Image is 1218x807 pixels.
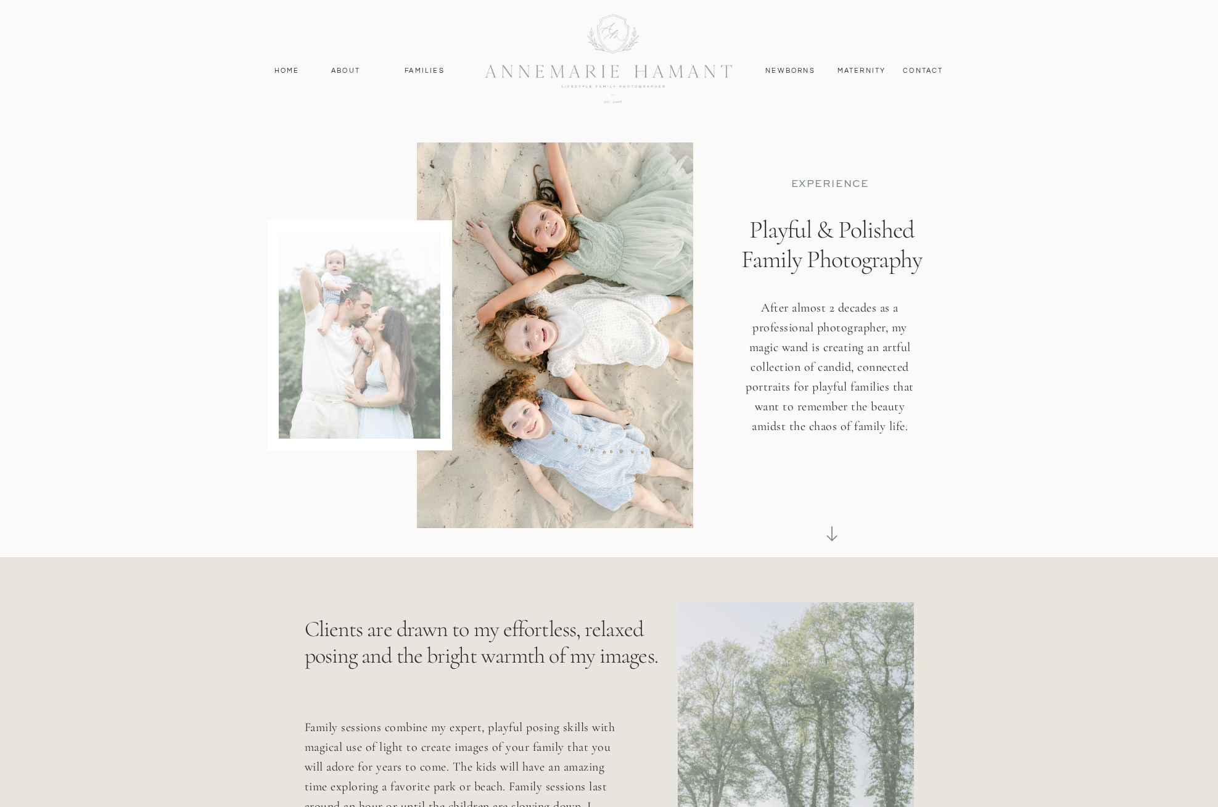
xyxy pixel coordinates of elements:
a: Newborns [761,65,820,77]
a: MAternity [837,65,885,77]
a: Home [269,65,305,77]
a: Families [397,65,453,77]
h3: After almost 2 decades as a professional photographer, my magic wand is creating an artful collec... [739,298,921,457]
p: EXPERIENCE [754,178,906,191]
a: contact [897,65,950,77]
p: Clients are drawn to my effortless, relaxed posing and the bright warmth of my images. [305,616,662,703]
a: About [328,65,364,77]
h1: Playful & Polished Family Photography [731,215,932,327]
